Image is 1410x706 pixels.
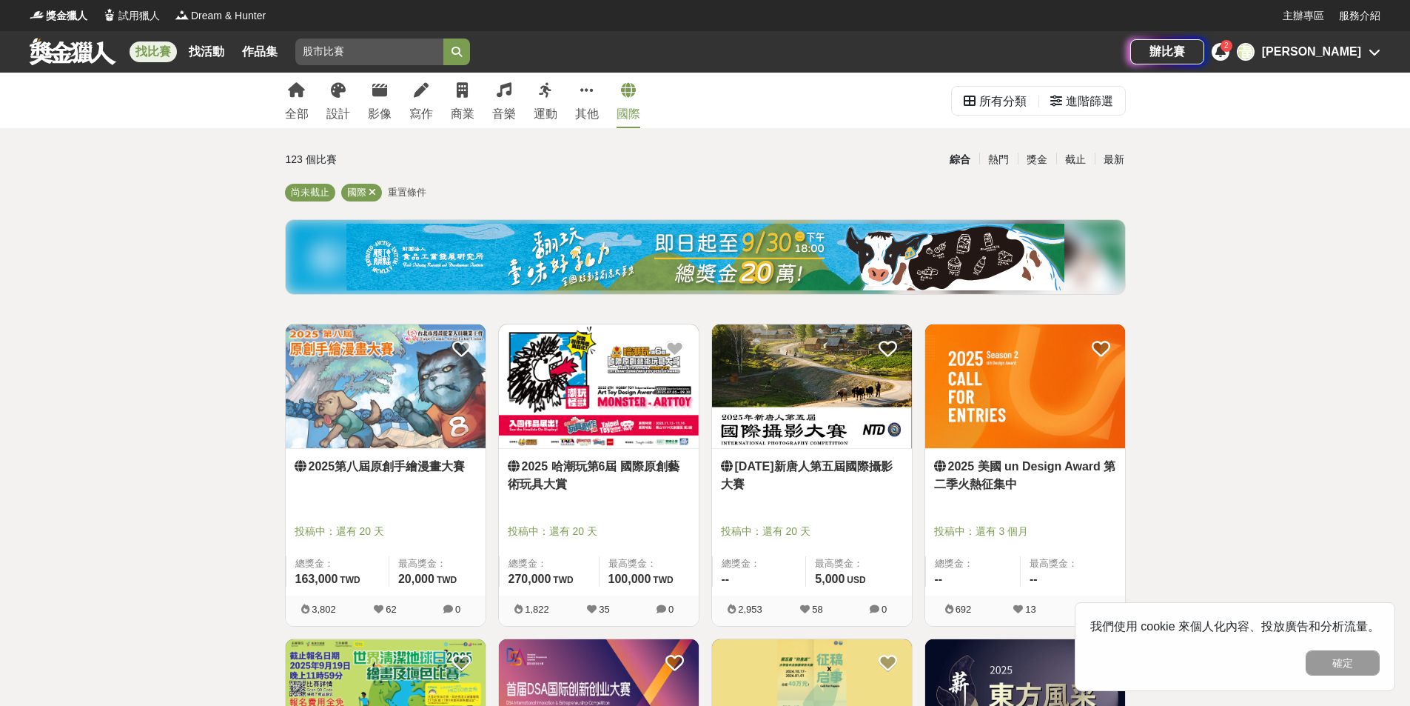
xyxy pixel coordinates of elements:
[409,105,433,123] div: 寫作
[1262,43,1361,61] div: [PERSON_NAME]
[508,573,551,585] span: 270,000
[1130,39,1204,64] a: 辦比賽
[499,324,699,448] img: Cover Image
[1090,620,1380,633] span: 我們使用 cookie 來個人化內容、投放廣告和分析流量。
[575,73,599,128] a: 其他
[617,73,640,128] a: 國際
[608,573,651,585] span: 100,000
[291,187,329,198] span: 尚未截止
[617,105,640,123] div: 國際
[935,556,1012,571] span: 總獎金：
[712,324,912,448] img: Cover Image
[1030,573,1038,585] span: --
[130,41,177,62] a: 找比賽
[1283,8,1324,24] a: 主辦專區
[1066,87,1113,116] div: 進階篩選
[979,147,1018,173] div: 熱門
[295,458,477,476] a: 2025第八屆原創手繪漫畫大賽
[295,39,443,65] input: 2025「洗手新日常：全民 ALL IN」洗手歌全台徵選
[340,575,360,585] span: TWD
[712,324,912,449] a: Cover Image
[368,73,392,128] a: 影像
[312,604,336,615] span: 3,802
[525,604,549,615] span: 1,822
[815,573,845,585] span: 5,000
[398,573,434,585] span: 20,000
[492,73,516,128] a: 音樂
[508,524,690,539] span: 投稿中：還有 20 天
[451,105,474,123] div: 商業
[1018,147,1056,173] div: 獎金
[812,604,822,615] span: 58
[599,604,609,615] span: 35
[722,556,797,571] span: 總獎金：
[956,604,972,615] span: 692
[608,556,690,571] span: 最高獎金：
[236,41,283,62] a: 作品集
[286,324,486,449] a: Cover Image
[388,187,426,198] span: 重置條件
[1095,147,1133,173] div: 最新
[882,604,887,615] span: 0
[979,87,1027,116] div: 所有分類
[553,575,573,585] span: TWD
[286,147,565,173] div: 123 個比賽
[1224,41,1229,50] span: 2
[285,73,309,128] a: 全部
[721,524,903,539] span: 投稿中：還有 20 天
[437,575,457,585] span: TWD
[934,524,1116,539] span: 投稿中：還有 3 個月
[347,187,366,198] span: 國際
[722,573,730,585] span: --
[191,8,266,24] span: Dream & Hunter
[295,524,477,539] span: 投稿中：還有 20 天
[175,7,189,22] img: Logo
[738,604,762,615] span: 2,953
[815,556,902,571] span: 最高獎金：
[508,458,690,493] a: 2025 哈潮玩第6屆 國際原創藝術玩具大賞
[499,324,699,449] a: Cover Image
[508,556,590,571] span: 總獎金：
[668,604,674,615] span: 0
[492,105,516,123] div: 音樂
[30,7,44,22] img: Logo
[183,41,230,62] a: 找活動
[925,324,1125,449] a: Cover Image
[346,224,1064,290] img: ea6d37ea-8c75-4c97-b408-685919e50f13.jpg
[934,458,1116,493] a: 2025 美國 un Design Award 第二季火熱征集中
[455,604,460,615] span: 0
[1030,556,1116,571] span: 最高獎金：
[175,8,266,24] a: LogoDream & Hunter
[295,573,338,585] span: 163,000
[1025,604,1035,615] span: 13
[118,8,160,24] span: 試用獵人
[398,556,477,571] span: 最高獎金：
[935,573,943,585] span: --
[46,8,87,24] span: 獎金獵人
[1237,43,1255,61] div: 黃
[102,8,160,24] a: Logo試用獵人
[653,575,673,585] span: TWD
[368,105,392,123] div: 影像
[1339,8,1380,24] a: 服務介紹
[451,73,474,128] a: 商業
[847,575,865,585] span: USD
[534,105,557,123] div: 運動
[285,105,309,123] div: 全部
[1306,650,1380,676] button: 確定
[925,324,1125,448] img: Cover Image
[409,73,433,128] a: 寫作
[575,105,599,123] div: 其他
[295,556,380,571] span: 總獎金：
[1056,147,1095,173] div: 截止
[30,8,87,24] a: Logo獎金獵人
[721,458,903,493] a: [DATE]新唐⼈第五屆國際攝影大賽
[941,147,979,173] div: 綜合
[102,7,117,22] img: Logo
[326,105,350,123] div: 設計
[386,604,396,615] span: 62
[286,324,486,448] img: Cover Image
[326,73,350,128] a: 設計
[534,73,557,128] a: 運動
